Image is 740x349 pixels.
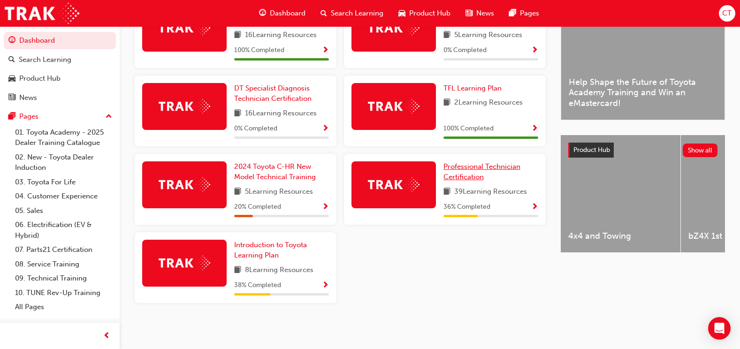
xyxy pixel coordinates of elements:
[509,8,516,19] span: pages-icon
[443,186,450,198] span: book-icon
[708,317,731,340] div: Open Intercom Messenger
[8,56,15,64] span: search-icon
[11,243,116,257] a: 07. Parts21 Certification
[443,162,520,182] span: Professional Technician Certification
[722,8,732,19] span: CT
[4,32,116,49] a: Dashboard
[159,21,210,35] img: Trak
[458,4,502,23] a: news-iconNews
[531,125,538,133] span: Show Progress
[391,4,458,23] a: car-iconProduct Hub
[11,189,116,204] a: 04. Customer Experience
[322,123,329,135] button: Show Progress
[106,111,112,123] span: up-icon
[11,300,116,314] a: All Pages
[245,30,317,41] span: 16 Learning Resources
[313,4,391,23] a: search-iconSearch Learning
[270,8,305,19] span: Dashboard
[322,281,329,290] span: Show Progress
[443,202,490,212] span: 36 % Completed
[443,30,450,41] span: book-icon
[234,161,329,182] a: 2024 Toyota C-HR New Model Technical Training
[259,8,266,19] span: guage-icon
[8,113,15,121] span: pages-icon
[368,21,420,35] img: Trak
[159,99,210,114] img: Trak
[531,45,538,56] button: Show Progress
[454,97,523,109] span: 2 Learning Resources
[19,73,61,84] div: Product Hub
[454,186,527,198] span: 39 Learning Resources
[568,231,673,242] span: 4x4 and Towing
[234,162,316,182] span: 2024 Toyota C-HR New Model Technical Training
[443,123,494,134] span: 100 % Completed
[234,108,241,120] span: book-icon
[11,125,116,150] a: 01. Toyota Academy - 2025 Dealer Training Catalogue
[234,241,307,260] span: Introduction to Toyota Learning Plan
[8,94,15,102] span: news-icon
[245,108,317,120] span: 16 Learning Resources
[320,8,327,19] span: search-icon
[502,4,547,23] a: pages-iconPages
[443,161,538,182] a: Professional Technician Certification
[5,3,79,24] img: Trak
[4,51,116,68] a: Search Learning
[159,256,210,270] img: Trak
[234,202,281,212] span: 20 % Completed
[4,30,116,108] button: DashboardSearch LearningProduct HubNews
[454,30,522,41] span: 5 Learning Resources
[573,146,610,154] span: Product Hub
[234,240,329,261] a: Introduction to Toyota Learning Plan
[234,265,241,276] span: book-icon
[443,45,487,56] span: 0 % Completed
[252,4,313,23] a: guage-iconDashboard
[368,99,420,114] img: Trak
[322,280,329,291] button: Show Progress
[322,45,329,56] button: Show Progress
[11,218,116,243] a: 06. Electrification (EV & Hybrid)
[409,8,450,19] span: Product Hub
[11,257,116,272] a: 08. Service Training
[683,144,718,157] button: Show all
[11,175,116,190] a: 03. Toyota For Life
[159,177,210,192] img: Trak
[531,123,538,135] button: Show Progress
[234,45,284,56] span: 100 % Completed
[8,37,15,45] span: guage-icon
[11,271,116,286] a: 09. Technical Training
[234,83,329,104] a: DT Specialist Diagnosis Technician Certification
[11,204,116,218] a: 05. Sales
[11,286,116,300] a: 10. TUNE Rev-Up Training
[531,201,538,213] button: Show Progress
[4,108,116,125] button: Pages
[322,201,329,213] button: Show Progress
[398,8,405,19] span: car-icon
[322,125,329,133] span: Show Progress
[443,97,450,109] span: book-icon
[368,177,420,192] img: Trak
[465,8,473,19] span: news-icon
[11,150,116,175] a: 02. New - Toyota Dealer Induction
[234,84,312,103] span: DT Specialist Diagnosis Technician Certification
[234,186,241,198] span: book-icon
[443,84,502,92] span: TFL Learning Plan
[103,330,110,342] span: prev-icon
[531,46,538,55] span: Show Progress
[8,75,15,83] span: car-icon
[331,8,383,19] span: Search Learning
[531,203,538,212] span: Show Progress
[19,54,71,65] div: Search Learning
[719,5,735,22] button: CT
[520,8,539,19] span: Pages
[234,280,281,291] span: 38 % Completed
[4,89,116,106] a: News
[234,123,277,134] span: 0 % Completed
[19,111,38,122] div: Pages
[322,46,329,55] span: Show Progress
[568,143,717,158] a: Product HubShow all
[443,83,505,94] a: TFL Learning Plan
[4,70,116,87] a: Product Hub
[245,186,313,198] span: 5 Learning Resources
